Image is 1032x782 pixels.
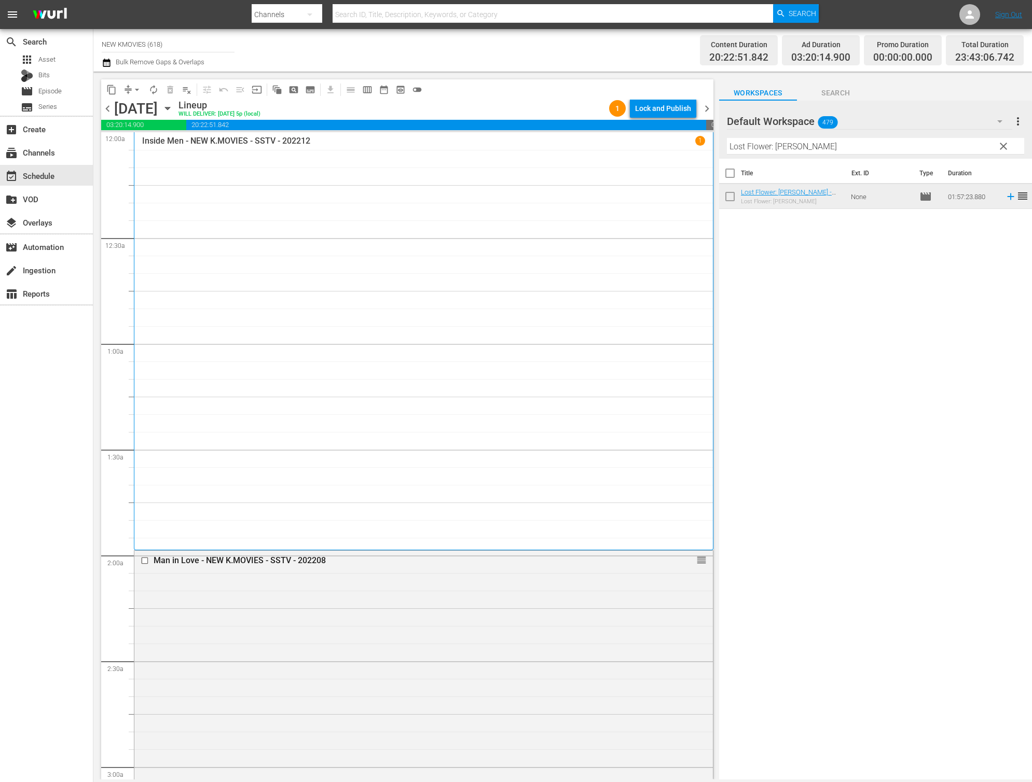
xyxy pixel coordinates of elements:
[359,81,376,98] span: Week Calendar View
[942,159,1004,188] th: Duration
[635,99,691,118] div: Lock and Publish
[186,120,706,130] span: 20:22:51.842
[5,288,18,300] span: Reports
[21,101,33,114] span: Series
[252,85,262,95] span: input
[154,555,655,565] div: Man in Love - NEW K.MOVIES - SSTV - 202208
[21,85,33,97] span: Episode
[376,81,392,98] span: Month Calendar View
[101,102,114,115] span: chevron_left
[148,85,159,95] span: autorenew_outlined
[995,10,1022,19] a: Sign Out
[114,100,158,117] div: [DATE]
[696,554,707,566] span: reorder
[995,137,1011,154] button: clear
[797,87,875,100] span: Search
[379,85,389,95] span: date_range_outlined
[178,100,260,111] div: Lineup
[120,81,145,98] span: Remove Gaps & Overlaps
[698,137,702,144] p: 1
[845,159,913,188] th: Ext. ID
[727,107,1012,136] div: Default Workspace
[114,58,204,66] span: Bulk Remove Gaps & Overlaps
[178,111,260,118] div: WILL DELIVER: [DATE] 5p (local)
[873,52,932,64] span: 00:00:00.000
[285,81,302,98] span: Create Search Block
[101,120,186,130] span: 03:20:14.900
[392,81,409,98] span: View Backup
[741,188,836,204] a: Lost Flower: [PERSON_NAME] - NEW K.MOVIES - SSTV - 202501
[25,3,75,27] img: ans4CAIJ8jUAAAAAAAAAAAAAAAAAAAAAAAAgQb4GAAAAAAAAAAAAAAAAAAAAAAAAJMjXAAAAAAAAAAAAAAAAAAAAAAAAgAT5G...
[21,53,33,66] span: apps
[123,85,133,95] span: compress
[741,198,843,205] div: Lost Flower: [PERSON_NAME]
[919,190,932,203] span: Episode
[5,241,18,254] span: Automation
[696,554,707,565] button: reorder
[847,184,915,209] td: None
[178,81,195,98] span: Clear Lineup
[773,4,819,23] button: Search
[38,86,62,96] span: Episode
[5,147,18,159] span: Channels
[142,136,310,146] p: Inside Men - NEW K.MOVIES - SSTV - 202212
[791,37,850,52] div: Ad Duration
[1012,115,1024,128] span: more_vert
[5,170,18,183] span: event_available
[700,102,713,115] span: chevron_right
[38,54,56,65] span: Asset
[339,79,359,100] span: Day Calendar View
[132,85,142,95] span: arrow_drop_down
[1016,190,1029,202] span: reorder
[5,217,18,229] span: Overlays
[789,4,816,23] span: Search
[719,87,797,100] span: Workspaces
[955,37,1014,52] div: Total Duration
[944,184,1001,209] td: 01:57:23.880
[162,81,178,98] span: Select an event to delete
[5,123,18,136] span: Create
[913,159,942,188] th: Type
[706,120,713,130] span: 00:16:53.258
[288,85,299,95] span: pageview_outlined
[873,37,932,52] div: Promo Duration
[955,52,1014,64] span: 23:43:06.742
[106,85,117,95] span: content_copy
[6,8,19,21] span: menu
[709,37,768,52] div: Content Duration
[630,99,696,118] button: Lock and Publish
[997,140,1010,152] span: clear
[5,264,18,277] span: Ingestion
[272,85,282,95] span: auto_awesome_motion_outlined
[395,85,406,95] span: preview_outlined
[818,111,837,133] span: 479
[791,52,850,64] span: 03:20:14.900
[319,79,339,100] span: Download as CSV
[412,85,422,95] span: toggle_off
[232,81,249,98] span: Fill episodes with ad slates
[38,102,57,112] span: Series
[305,85,315,95] span: subtitles_outlined
[709,52,768,64] span: 20:22:51.842
[409,81,425,98] span: 24 hours Lineup View is OFF
[1012,109,1024,134] button: more_vert
[21,69,33,82] div: Bits
[362,85,373,95] span: calendar_view_week_outlined
[741,159,845,188] th: Title
[5,193,18,206] span: create_new_folder
[182,85,192,95] span: playlist_remove_outlined
[5,36,18,48] span: Search
[609,104,626,113] span: 1
[1005,191,1016,202] svg: Add to Schedule
[38,70,50,80] span: Bits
